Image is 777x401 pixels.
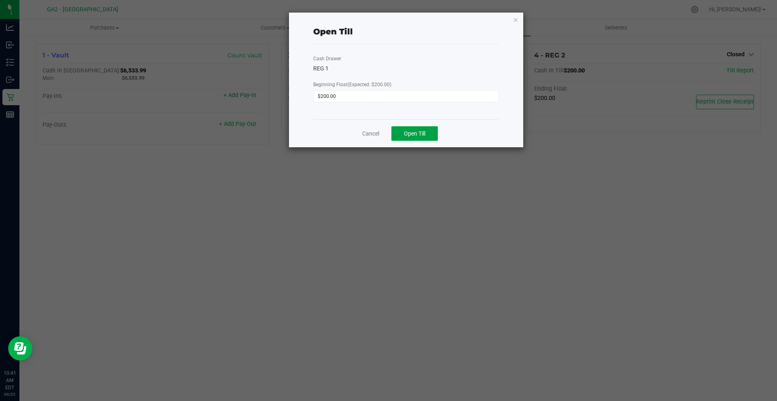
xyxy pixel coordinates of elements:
span: (Expected: $200.00) [348,82,391,87]
div: REG 1 [313,64,499,73]
div: Open Till [313,25,353,38]
span: Open Till [404,130,425,137]
iframe: Resource center [8,336,32,361]
span: Beginning Float [313,82,391,87]
label: Cash Drawer [313,55,341,62]
button: Open Till [391,126,438,141]
a: Cancel [362,129,379,138]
